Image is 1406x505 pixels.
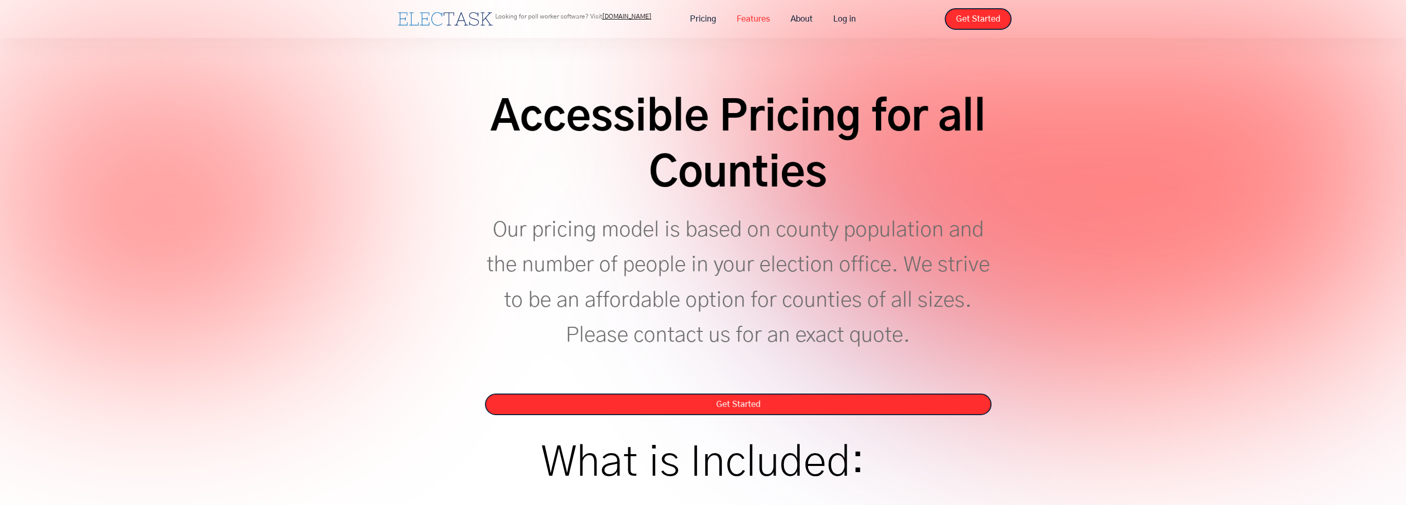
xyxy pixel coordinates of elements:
[823,8,866,30] a: Log in
[680,8,726,30] a: Pricing
[485,213,991,388] p: Our pricing model is based on county population and the number of people in your election office....
[602,13,651,20] a: [DOMAIN_NAME]
[485,394,991,415] a: Get Started
[726,8,780,30] a: Features
[945,8,1011,30] a: Get Started
[495,13,651,20] p: Looking for poll worker software? Visit
[780,8,823,30] a: About
[485,90,991,202] h2: Accessible Pricing for all Counties
[395,10,495,28] a: home
[541,451,865,476] h1: What is Included:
